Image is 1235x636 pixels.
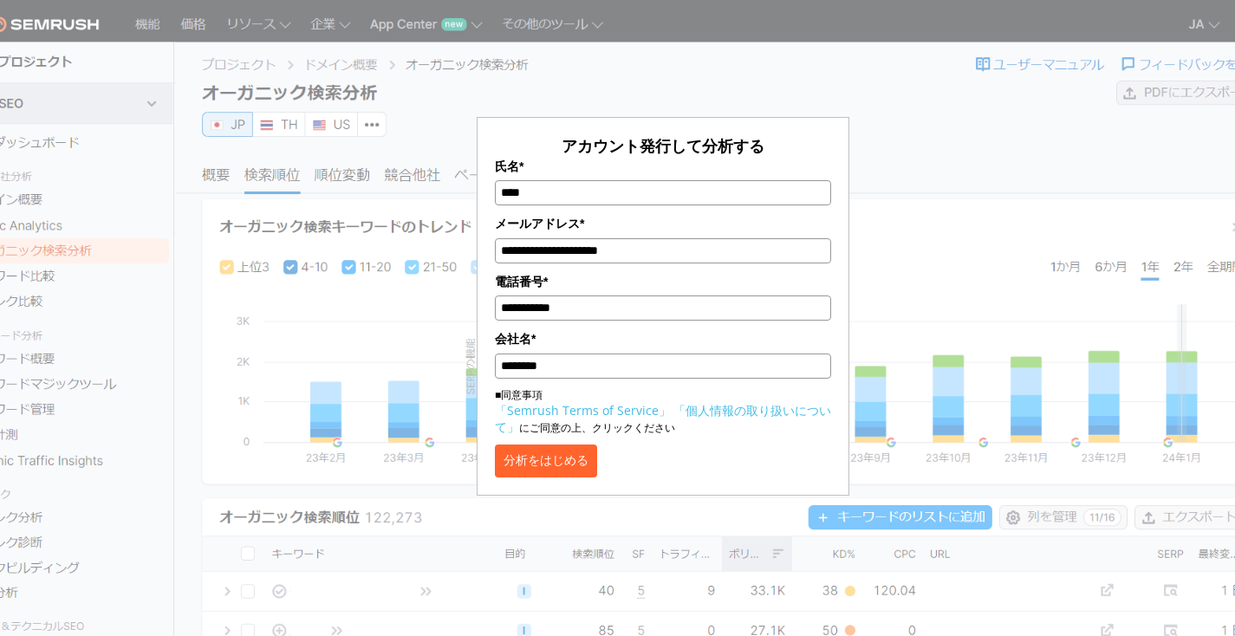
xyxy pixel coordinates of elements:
[495,214,831,233] label: メールアドレス*
[562,135,764,156] span: アカウント発行して分析する
[495,402,831,435] a: 「個人情報の取り扱いについて」
[495,445,597,477] button: 分析をはじめる
[495,387,831,436] p: ■同意事項 にご同意の上、クリックください
[495,272,831,291] label: 電話番号*
[495,402,671,419] a: 「Semrush Terms of Service」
